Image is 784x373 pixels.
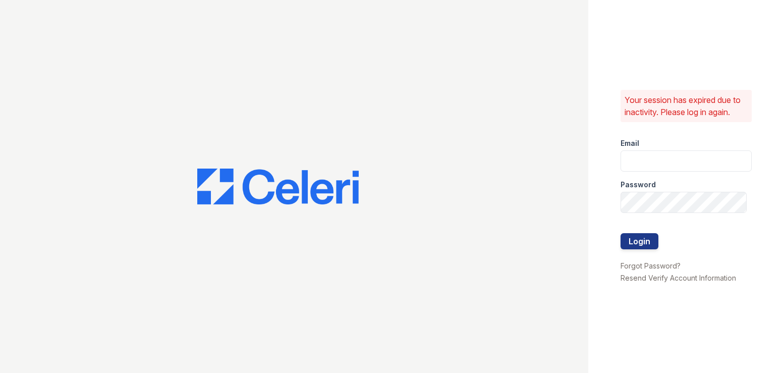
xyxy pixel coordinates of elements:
[621,261,681,270] a: Forgot Password?
[621,233,658,249] button: Login
[625,94,748,118] p: Your session has expired due to inactivity. Please log in again.
[621,138,639,148] label: Email
[197,169,359,205] img: CE_Logo_Blue-a8612792a0a2168367f1c8372b55b34899dd931a85d93a1a3d3e32e68fde9ad4.png
[621,180,656,190] label: Password
[621,274,736,282] a: Resend Verify Account Information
